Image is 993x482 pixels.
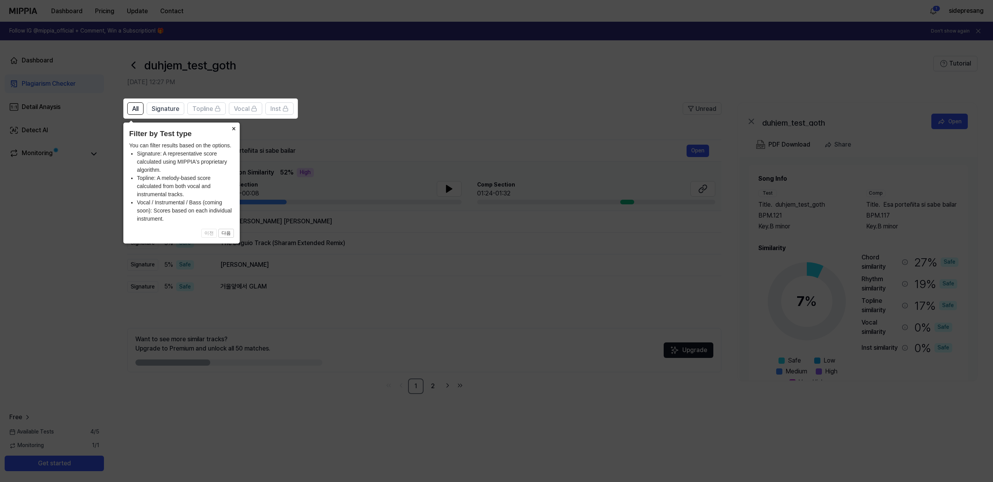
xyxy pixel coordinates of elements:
[229,102,262,115] button: Vocal
[137,199,234,223] li: Vocal / Instrumental / Bass (coming soon): Scores based on each individual instrument.
[265,102,294,115] button: Inst
[270,104,281,114] span: Inst
[137,174,234,199] li: Topline: A melody-based score calculated from both vocal and instrumental tracks.
[192,104,213,114] span: Topline
[127,102,144,115] button: All
[152,104,179,114] span: Signature
[187,102,226,115] button: Topline
[234,104,249,114] span: Vocal
[137,150,234,174] li: Signature: A representative score calculated using MIPPIA's proprietary algorithm.
[129,128,234,140] header: Filter by Test type
[132,104,138,114] span: All
[227,123,240,133] button: Close
[218,229,234,238] button: 다음
[147,102,184,115] button: Signature
[129,142,234,223] div: You can filter results based on the options.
